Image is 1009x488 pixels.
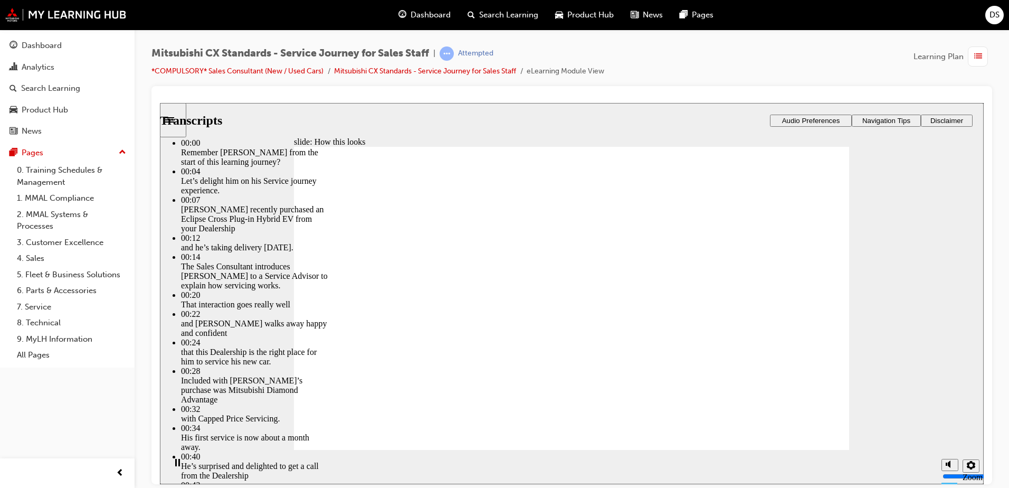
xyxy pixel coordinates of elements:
[21,378,169,387] div: 00:43
[398,8,406,22] span: guage-icon
[13,347,130,363] a: All Pages
[680,8,688,22] span: pages-icon
[913,51,964,63] span: Learning Plan
[9,127,17,136] span: news-icon
[4,36,130,55] a: Dashboard
[13,234,130,251] a: 3. Customer Excellence
[9,84,17,93] span: search-icon
[9,148,17,158] span: pages-icon
[21,82,80,95] div: Search Learning
[22,147,43,159] div: Pages
[4,34,130,143] button: DashboardAnalyticsSearch LearningProduct HubNews
[631,8,639,22] span: news-icon
[4,58,130,77] a: Analytics
[21,359,169,378] div: He’s surprised and delighted to get a call from the Dealership
[22,40,62,52] div: Dashboard
[567,9,614,21] span: Product Hub
[22,125,42,137] div: News
[555,8,563,22] span: car-icon
[440,46,454,61] span: learningRecordVerb_ATTEMPT-icon
[13,162,130,190] a: 0. Training Schedules & Management
[13,267,130,283] a: 5. Fleet & Business Solutions
[9,63,17,72] span: chart-icon
[13,190,130,207] a: 1. MMAL Compliance
[4,79,130,98] a: Search Learning
[334,67,516,76] a: Mitsubishi CX Standards - Service Journey for Sales Staff
[458,49,493,59] div: Attempted
[13,283,130,299] a: 6. Parts & Accessories
[119,146,126,159] span: up-icon
[671,4,722,26] a: pages-iconPages
[974,50,982,63] span: list-icon
[4,121,130,141] a: News
[22,104,68,116] div: Product Hub
[547,4,622,26] a: car-iconProduct Hub
[913,46,992,67] button: Learning Plan
[692,9,713,21] span: Pages
[4,143,130,163] button: Pages
[13,207,130,234] a: 2. MMAL Systems & Processes
[459,4,547,26] a: search-iconSearch Learning
[479,9,538,21] span: Search Learning
[116,467,124,480] span: prev-icon
[21,349,169,359] div: 00:40
[433,48,435,60] span: |
[13,299,130,315] a: 7. Service
[468,8,475,22] span: search-icon
[22,61,54,73] div: Analytics
[390,4,459,26] a: guage-iconDashboard
[985,6,1004,24] button: DS
[13,250,130,267] a: 4. Sales
[989,9,1000,21] span: DS
[5,8,127,22] img: mmal
[13,331,130,348] a: 9. MyLH Information
[4,100,130,120] a: Product Hub
[9,106,17,115] span: car-icon
[411,9,451,21] span: Dashboard
[643,9,663,21] span: News
[151,48,429,60] span: Mitsubishi CX Standards - Service Journey for Sales Staff
[13,315,130,331] a: 8. Technical
[151,67,323,76] a: *COMPULSORY* Sales Consultant (New / Used Cars)
[527,65,604,78] li: eLearning Module View
[9,41,17,51] span: guage-icon
[622,4,671,26] a: news-iconNews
